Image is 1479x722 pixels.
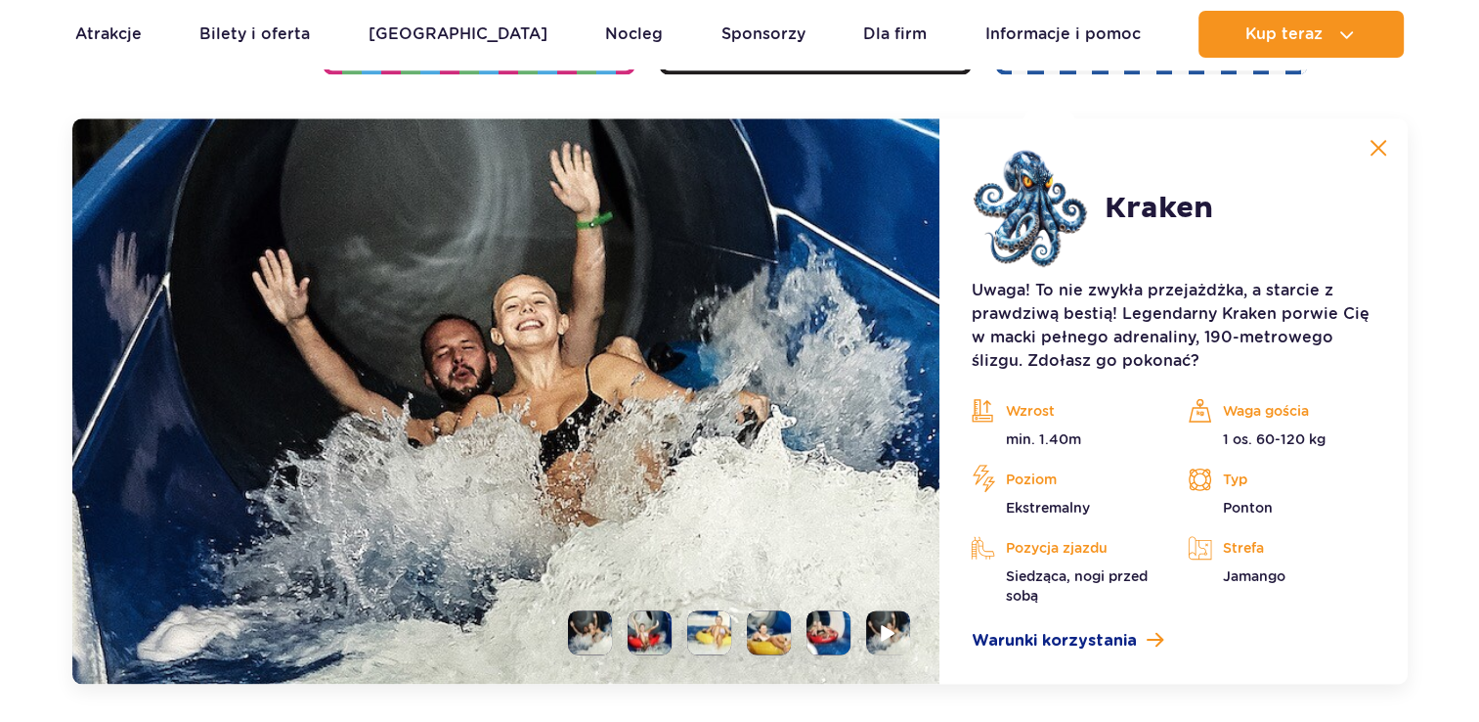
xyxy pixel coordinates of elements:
span: Warunki korzystania [971,629,1136,653]
p: Typ [1188,465,1375,494]
p: Waga gościa [1188,396,1375,426]
p: Wzrost [971,396,1158,426]
a: Warunki korzystania [971,629,1375,653]
a: Informacje i pomoc [985,11,1141,58]
img: 683e9df96f1c7957131151.png [971,150,1088,267]
a: [GEOGRAPHIC_DATA] [369,11,547,58]
p: Siedząca, nogi przed sobą [971,566,1158,606]
button: Kup teraz [1198,11,1404,58]
p: Uwaga! To nie zwykła przejażdżka, a starcie z prawdziwą bestią! Legendarny Kraken porwie Cię w ma... [971,279,1375,373]
p: Ponton [1188,498,1375,518]
p: Poziom [971,465,1158,494]
a: Sponsorzy [721,11,805,58]
h2: Kraken [1104,191,1212,226]
p: min. 1.40m [971,429,1158,449]
a: Bilety i oferta [199,11,310,58]
p: Pozycja zjazdu [971,533,1158,563]
p: 1 os. 60-120 kg [1188,429,1375,449]
a: Nocleg [605,11,663,58]
a: Dla firm [863,11,927,58]
p: Ekstremalny [971,498,1158,518]
a: Atrakcje [75,11,142,58]
span: Kup teraz [1245,25,1323,43]
p: Jamango [1188,566,1375,586]
p: Strefa [1188,533,1375,563]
